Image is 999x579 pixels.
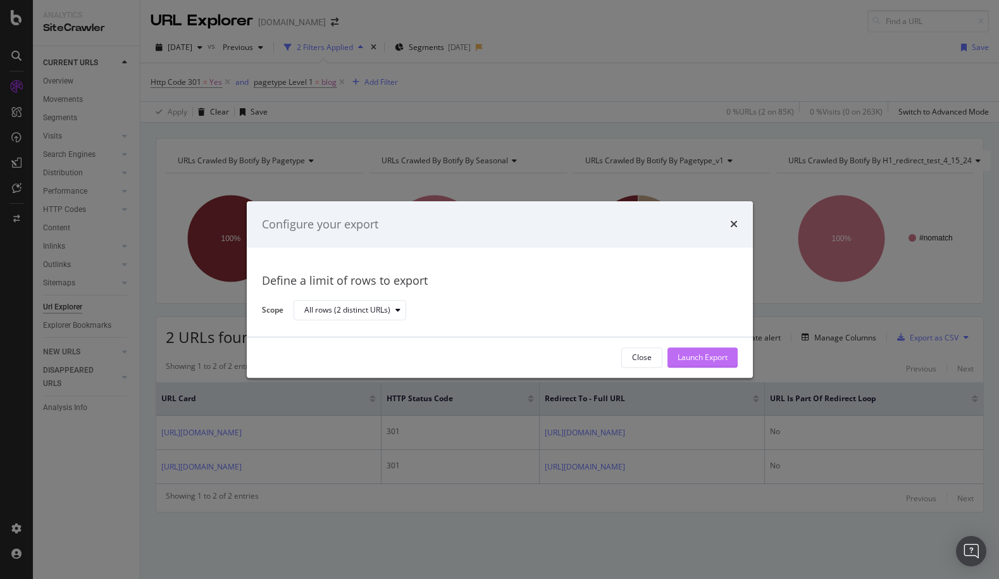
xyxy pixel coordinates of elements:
[956,536,986,566] div: Open Intercom Messenger
[678,352,728,363] div: Launch Export
[247,201,753,378] div: modal
[262,304,283,318] label: Scope
[294,301,406,321] button: All rows (2 distinct URLs)
[262,216,378,233] div: Configure your export
[632,352,652,363] div: Close
[621,347,662,368] button: Close
[304,307,390,314] div: All rows (2 distinct URLs)
[262,273,738,290] div: Define a limit of rows to export
[730,216,738,233] div: times
[667,347,738,368] button: Launch Export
